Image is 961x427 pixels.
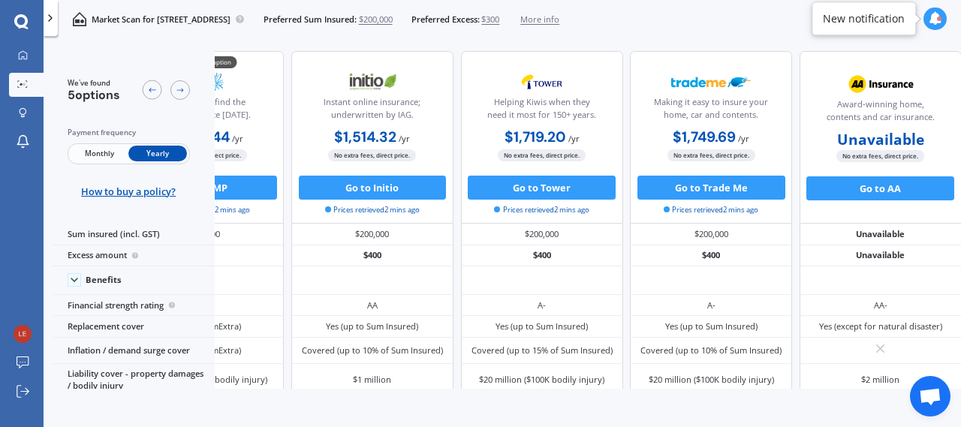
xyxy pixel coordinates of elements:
[810,98,951,128] div: Award-winning home, contents and car insurance.
[630,224,792,245] div: $200,000
[461,245,623,266] div: $400
[163,128,230,146] b: $1,029.44
[86,275,122,285] div: Benefits
[841,69,920,99] img: AA.webp
[325,205,420,215] span: Prices retrieved 2 mins ago
[861,374,899,386] div: $2 million
[399,133,410,144] span: / yr
[640,96,782,126] div: Making it easy to insure your home, car and contents.
[68,87,120,103] span: 5 options
[671,67,751,97] img: Trademe.webp
[664,205,758,215] span: Prices retrieved 2 mins ago
[299,176,447,200] button: Go to Initio
[910,376,950,416] div: Open chat
[667,149,755,161] span: No extra fees, direct price.
[81,185,176,197] span: How to buy a policy?
[68,78,120,89] span: We've found
[707,299,715,311] div: A-
[819,320,942,332] div: Yes (except for natural disaster)
[837,134,924,146] b: Unavailable
[232,133,243,144] span: / yr
[637,176,785,200] button: Go to Trade Me
[264,14,357,26] span: Preferred Sum Insured:
[520,14,559,26] span: More info
[738,133,749,144] span: / yr
[359,14,393,26] span: $200,000
[302,344,443,356] div: Covered (up to 10% of Sum Insured)
[630,245,792,266] div: $400
[291,245,453,266] div: $400
[806,176,954,200] button: Go to AA
[479,374,604,386] div: $20 million ($100K bodily injury)
[92,14,230,26] p: Market Scan for [STREET_ADDRESS]
[411,14,480,26] span: Preferred Excess:
[481,14,499,26] span: $300
[53,316,215,337] div: Replacement cover
[53,224,215,245] div: Sum insured (incl. GST)
[502,67,582,97] img: Tower.webp
[649,374,774,386] div: $20 million ($100K bodily injury)
[302,96,443,126] div: Instant online insurance; underwritten by IAG.
[496,320,588,332] div: Yes (up to Sum Insured)
[665,320,758,332] div: Yes (up to Sum Insured)
[68,127,190,139] div: Payment frequency
[568,133,580,144] span: / yr
[538,299,546,311] div: A-
[53,364,215,397] div: Liability cover - property damages / bodily injury
[53,295,215,316] div: Financial strength rating
[72,12,86,26] img: home-and-contents.b802091223b8502ef2dd.svg
[874,299,887,311] div: AA-
[494,205,589,215] span: Prices retrieved 2 mins ago
[14,325,32,343] img: d496ff8c2815682b928b9601ac23c4ad
[291,224,453,245] div: $200,000
[334,128,396,146] b: $1,514.32
[461,224,623,245] div: $200,000
[498,149,586,161] span: No extra fees, direct price.
[471,344,613,356] div: Covered (up to 15% of Sum Insured)
[471,96,612,126] div: Helping Kiwis when they need it most for 150+ years.
[505,128,566,146] b: $1,719.20
[353,374,391,386] div: $1 million
[367,299,378,311] div: AA
[128,146,187,161] span: Yearly
[823,11,905,26] div: New notification
[673,128,736,146] b: $1,749.69
[328,149,416,161] span: No extra fees, direct price.
[333,67,412,97] img: Initio.webp
[70,146,128,161] span: Monthly
[836,150,924,161] span: No extra fees, direct price.
[640,344,782,356] div: Covered (up to 10% of Sum Insured)
[53,245,215,266] div: Excess amount
[53,338,215,364] div: Inflation / demand surge cover
[326,320,418,332] div: Yes (up to Sum Insured)
[468,176,616,200] button: Go to Tower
